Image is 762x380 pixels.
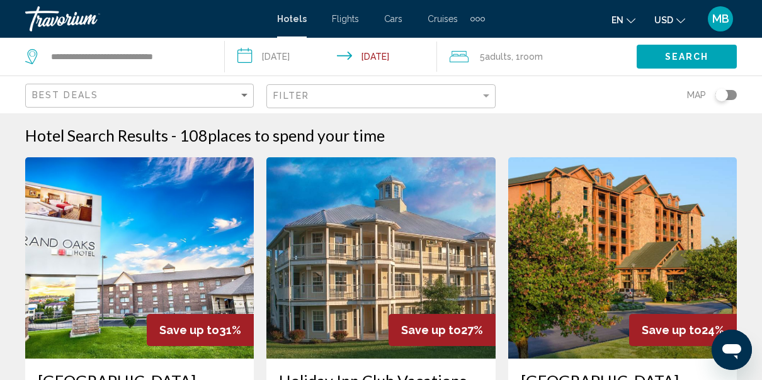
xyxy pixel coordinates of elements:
h1: Hotel Search Results [25,126,168,145]
button: Travelers: 5 adults, 0 children [437,38,637,75]
span: 5 [480,48,511,65]
img: Hotel image [508,157,737,359]
img: Hotel image [266,157,495,359]
span: en [611,15,623,25]
button: Change language [611,11,635,29]
button: Check-in date: Aug 23, 2025 Check-out date: Aug 26, 2025 [225,38,437,75]
a: Cars [384,14,402,24]
a: Travorium [25,6,264,31]
span: USD [654,15,673,25]
span: Adults [485,52,511,62]
button: Filter [266,84,495,109]
a: Flights [332,14,359,24]
span: Save up to [642,323,702,337]
div: 24% [629,314,737,346]
mat-select: Sort by [32,91,250,101]
span: Save up to [159,323,219,337]
span: MB [712,13,729,25]
button: User Menu [704,6,737,32]
span: - [171,126,176,145]
img: Hotel image [25,157,254,359]
span: , 1 [511,48,543,65]
button: Toggle map [706,89,737,101]
div: 31% [147,314,254,346]
button: Search [637,45,737,68]
span: Filter [273,91,309,101]
a: Cruises [428,14,458,24]
span: Best Deals [32,90,98,100]
iframe: Button to launch messaging window [712,330,752,370]
span: Search [665,52,709,62]
div: 27% [389,314,496,346]
span: Map [687,86,706,104]
span: Room [520,52,543,62]
button: Change currency [654,11,685,29]
a: Hotels [277,14,307,24]
span: places to spend your time [208,126,385,145]
h2: 108 [179,126,385,145]
span: Save up to [401,323,461,337]
button: Extra navigation items [470,9,485,29]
